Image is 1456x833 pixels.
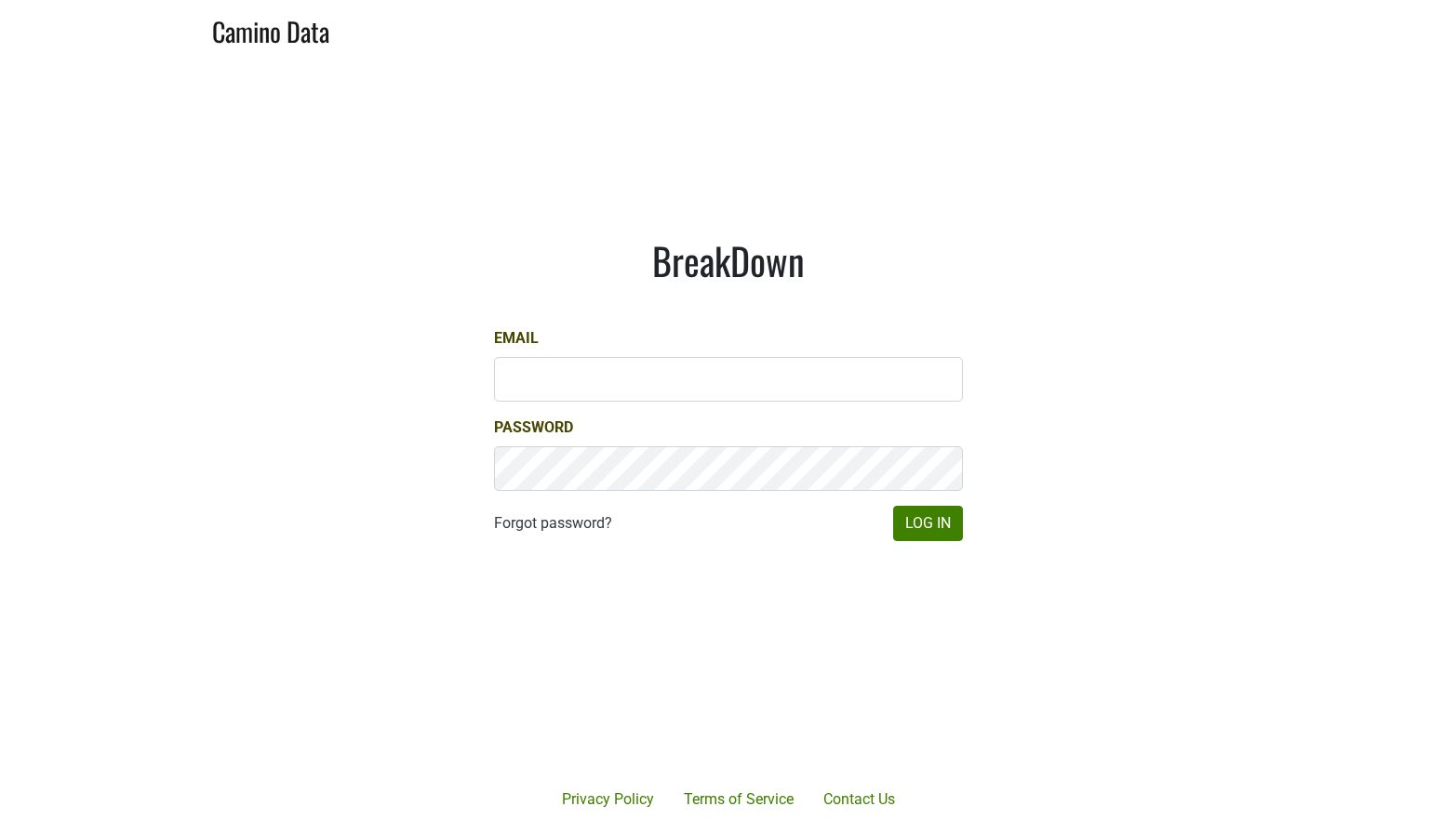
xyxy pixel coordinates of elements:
label: Password [494,416,573,439]
a: Contact Us [808,781,910,818]
a: Camino Data [212,7,329,51]
a: Privacy Policy [547,781,669,818]
label: Email [494,327,539,350]
button: Log In [893,506,963,541]
a: Forgot password? [494,512,612,535]
h1: BreakDown [494,238,963,283]
a: Terms of Service [669,781,808,818]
